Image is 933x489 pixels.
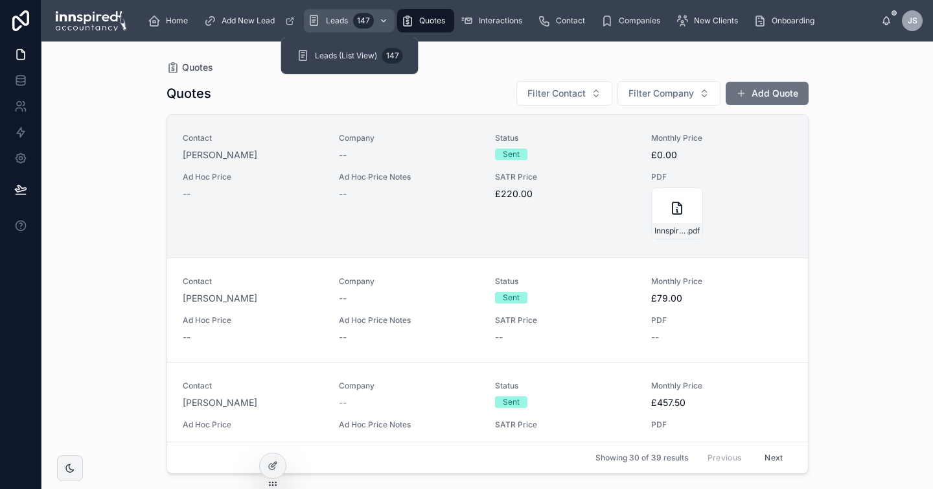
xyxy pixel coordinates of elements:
span: Company [339,276,479,287]
span: -- [651,331,659,344]
span: £0.00 [651,149,792,161]
a: [PERSON_NAME] [183,149,257,161]
button: Add Quote [726,82,809,105]
span: Ad Hoc Price Notes [339,420,479,430]
span: -- [339,292,347,305]
span: £79.00 [651,292,792,305]
span: Innspired-Accountancy---Proposal-for-Annabel-Jefferson_GtV698fKYZpkhEggjPBRVm [654,226,686,236]
span: Leads (List View) [315,51,377,61]
a: Interactions [457,9,531,32]
span: Companies [619,16,660,26]
div: 147 [353,13,374,29]
span: -- [495,331,503,344]
span: Contact [183,276,323,287]
span: Contact [183,381,323,391]
h1: Quotes [167,84,211,102]
span: Monthly Price [651,381,792,391]
span: Showing 30 of 39 results [595,453,688,463]
span: -- [495,435,503,448]
span: Add New Lead [222,16,275,26]
span: Company [339,133,479,143]
span: Ad Hoc Price [183,172,323,182]
span: JS [908,16,917,26]
a: Contact[PERSON_NAME]Company--StatusSentMonthly Price£79.00Ad Hoc Price--Ad Hoc Price Notes--SATR ... [167,257,808,362]
span: New Clients [694,16,738,26]
img: App logo [52,10,127,31]
a: Contact[PERSON_NAME]Company--StatusSentMonthly Price£0.00Ad Hoc Price--Ad Hoc Price Notes--SATR P... [167,115,808,257]
a: Home [144,9,197,32]
span: Filter Contact [527,87,586,100]
div: Sent [503,149,520,160]
a: Contact [534,9,594,32]
span: Status [495,381,636,391]
span: -- [339,331,347,344]
span: Company [339,381,479,391]
span: Monthly Price [651,133,792,143]
a: Contact[PERSON_NAME]Company--StatusSentMonthly Price£457.50Ad Hoc Price--Ad Hoc Price Notes--SATR... [167,362,808,466]
span: -- [183,187,190,200]
button: Select Button [617,81,720,106]
span: SATR Price [495,420,636,430]
a: Leads147 [304,9,395,32]
span: Filter Company [628,87,694,100]
span: -- [339,435,347,448]
span: £457.50 [651,396,792,409]
button: Select Button [516,81,612,106]
span: .pdf [686,226,700,236]
a: Quotes [397,9,454,32]
span: Monthly Price [651,276,792,287]
span: Ad Hoc Price [183,315,323,326]
span: Home [166,16,188,26]
a: New Clients [672,9,747,32]
span: Contact [556,16,585,26]
span: -- [651,435,659,448]
div: Sent [503,292,520,304]
span: SATR Price [495,315,636,326]
span: Ad Hoc Price Notes [339,172,479,182]
div: Sent [503,396,520,408]
span: Ad Hoc Price [183,420,323,430]
span: Interactions [479,16,522,26]
span: Quotes [182,61,213,74]
span: PDF [651,420,792,430]
span: PDF [651,172,792,182]
span: -- [339,396,347,409]
a: Quotes [167,61,213,74]
a: Add New Lead [200,9,301,32]
span: Status [495,276,636,287]
span: -- [183,435,190,448]
span: Ad Hoc Price Notes [339,315,479,326]
span: -- [183,331,190,344]
a: Leads (List View)147 [289,44,411,67]
a: Onboarding [750,9,824,32]
span: PDF [651,315,792,326]
span: -- [339,187,347,200]
span: Leads [326,16,348,26]
span: -- [339,149,347,161]
a: [PERSON_NAME] [183,292,257,305]
span: Contact [183,133,323,143]
span: Quotes [419,16,445,26]
div: 147 [382,48,403,64]
a: Companies [597,9,669,32]
div: scrollable content [137,6,881,35]
a: [PERSON_NAME] [183,396,257,409]
span: £220.00 [495,187,636,200]
button: Next [755,447,792,468]
span: Status [495,133,636,143]
span: SATR Price [495,172,636,182]
span: Onboarding [772,16,814,26]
